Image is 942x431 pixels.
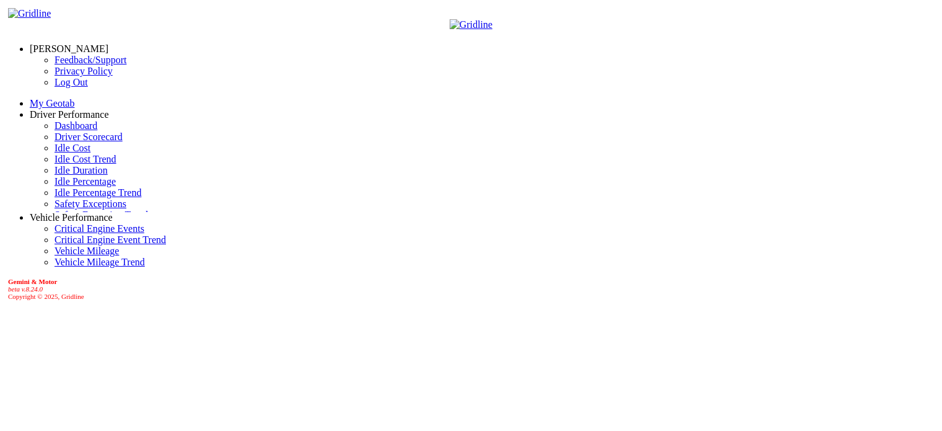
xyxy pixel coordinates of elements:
a: Vehicle Mileage Trend [55,257,145,267]
a: Idle Percentage Trend [55,187,141,198]
a: Vehicle Performance [30,212,113,223]
div: Copyright © 2025, Gridline [8,278,937,300]
a: Idle Cost [55,143,90,153]
a: Idle Duration [55,165,108,176]
a: My Geotab [30,98,74,109]
a: Critical Engine Event Trend [55,234,166,245]
a: Privacy Policy [55,66,113,76]
img: Gridline [450,19,492,30]
a: [PERSON_NAME] [30,43,108,54]
a: Dashboard [55,120,97,131]
a: Safety Exceptions [55,198,126,209]
i: beta v.8.24.0 [8,285,43,293]
a: Log Out [55,77,88,87]
a: Safety Exception Trend [55,210,148,220]
a: Feedback/Support [55,55,126,65]
a: Critical Engine Events [55,223,144,234]
a: Idle Percentage [55,176,116,187]
img: Gridline [8,8,51,19]
a: Vehicle Mileage [55,246,119,256]
b: Gemini & Motor [8,278,57,285]
a: Driver Scorecard [55,131,123,142]
a: Idle Cost Trend [55,154,116,164]
a: Driver Performance [30,109,109,120]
